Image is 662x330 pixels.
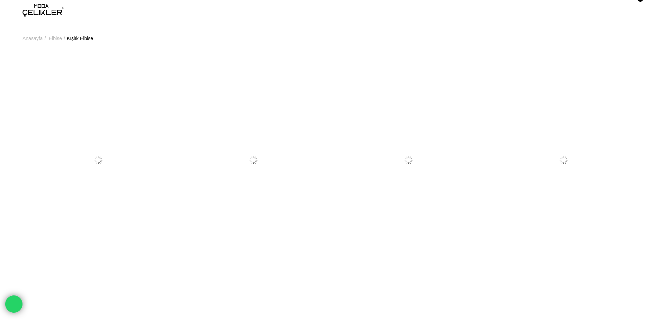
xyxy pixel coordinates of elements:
[67,21,93,56] a: Kışlık Elbise
[91,153,105,167] img: Sıfır Kol Arkadan Fermuarlı Heldir Antrasit Kadın Mini Elbise 26K105
[247,153,260,167] img: Sıfır Kol Arkadan Fermuarlı Heldir Gri Kadın Mini Elbise 26K105
[49,21,62,56] a: Elbise
[557,153,571,167] img: Yuvarlak Yaka Volanlı Kol Ucu Sinlan Kırmızı Kadın Elbise 25K426
[23,21,47,56] li: >
[23,4,64,17] img: logo
[402,153,415,167] img: Tek Omuz Drape Detaylı Ulyana Siyah Kadın Kadife Elbise 26K111
[23,21,43,56] a: Anasayfa
[49,21,67,56] li: >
